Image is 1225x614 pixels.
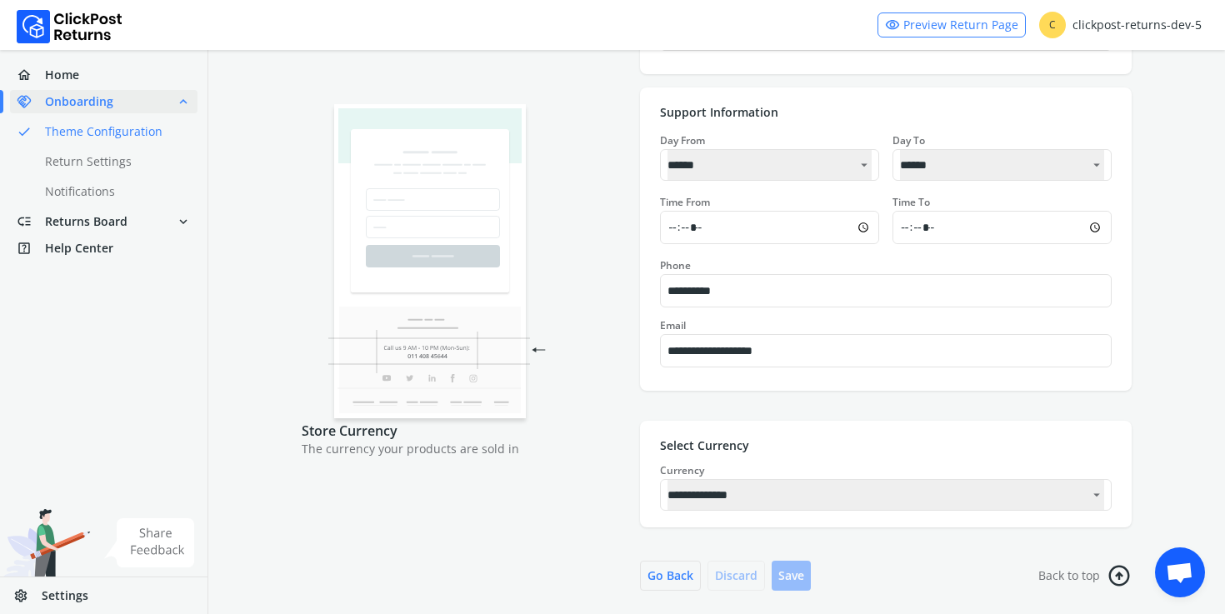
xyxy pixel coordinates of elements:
[640,561,701,591] button: Go Back
[45,67,79,83] span: Home
[660,195,710,209] label: Time From
[176,90,191,113] span: expand_less
[45,240,113,257] span: Help Center
[772,561,811,591] button: Save
[1038,561,1132,591] a: Back to toparrow_circle_right
[302,441,623,457] p: The currency your products are sold in
[660,258,691,272] label: Phone
[45,213,127,230] span: Returns Board
[104,518,195,567] img: share feedback
[176,210,191,233] span: expand_more
[885,13,900,37] span: visibility
[892,134,1112,147] div: Day To
[660,104,1112,121] p: Support Information
[1104,563,1134,588] span: arrow_circle_right
[17,210,45,233] span: low_priority
[13,584,42,607] span: settings
[1039,12,1066,38] span: C
[42,587,88,604] span: Settings
[660,437,1112,454] p: Select Currency
[1155,547,1205,597] div: Open chat
[10,237,197,260] a: help_centerHelp Center
[10,120,217,143] a: doneTheme Configuration
[45,93,113,110] span: Onboarding
[660,134,879,147] div: Day From
[892,195,930,209] label: Time To
[877,12,1026,37] a: visibilityPreview Return Page
[17,237,45,260] span: help_center
[17,90,45,113] span: handshake
[10,150,217,173] a: Return Settings
[17,120,32,143] span: done
[17,63,45,87] span: home
[707,561,765,591] button: Discard
[1039,12,1202,38] div: clickpost-returns-dev-5
[660,464,1112,477] div: Currency
[1038,567,1100,584] span: Back to top
[10,63,197,87] a: homeHome
[10,180,217,203] a: Notifications
[302,421,623,441] p: Store Currency
[17,10,122,43] img: Logo
[660,318,686,332] label: Email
